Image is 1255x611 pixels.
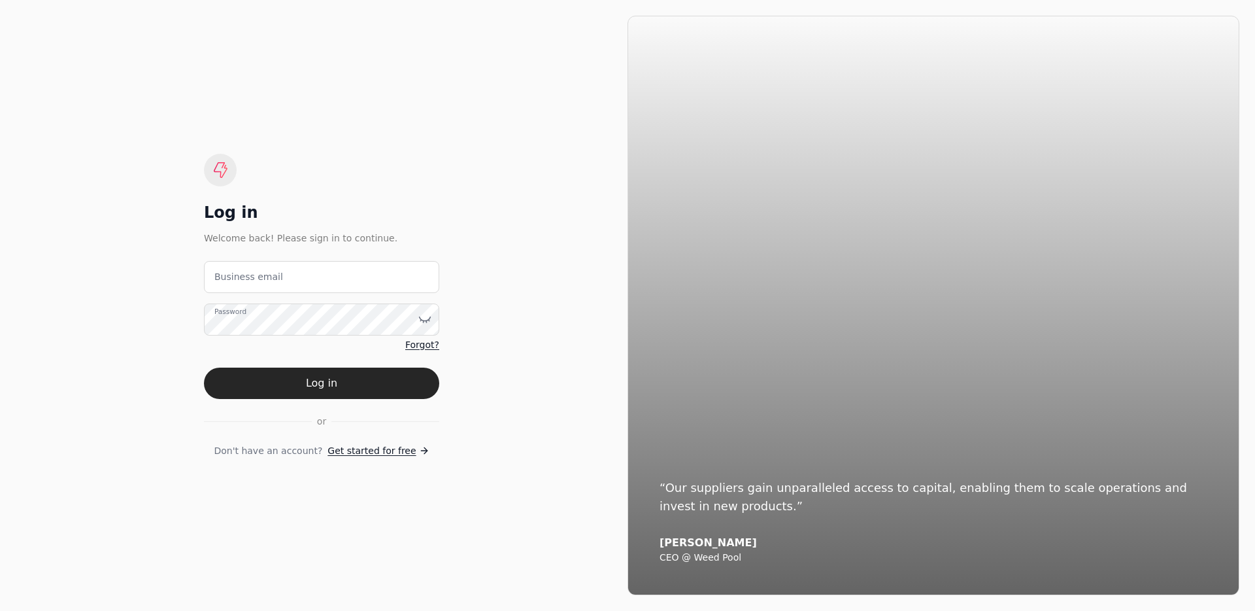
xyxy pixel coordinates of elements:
[327,444,429,458] a: Get started for free
[327,444,416,458] span: Get started for free
[317,415,326,428] span: or
[214,270,283,284] label: Business email
[660,536,1207,550] div: [PERSON_NAME]
[214,444,322,458] span: Don't have an account?
[405,338,439,352] a: Forgot?
[204,368,439,399] button: Log in
[204,202,439,223] div: Log in
[660,552,1207,564] div: CEO @ Weed Pool
[204,231,439,245] div: Welcome back! Please sign in to continue.
[660,479,1207,515] div: “Our suppliers gain unparalleled access to capital, enabling them to scale operations and invest ...
[214,306,246,317] label: Password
